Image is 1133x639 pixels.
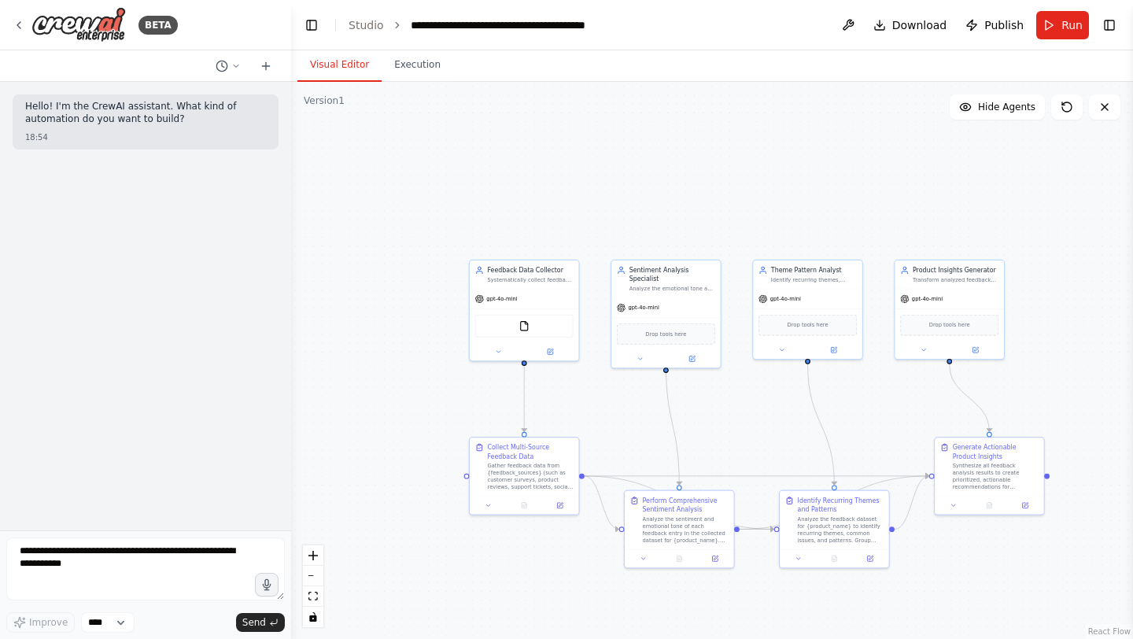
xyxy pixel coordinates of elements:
g: Edge from 57c44439-bfdb-4048-823f-dbbdf162492a to 17ad44a8-acb2-40df-9d37-75e620503265 [803,364,839,486]
span: Send [242,616,266,629]
g: Edge from 7e76f286-7a40-4f67-9b74-87ca62b1cfcb to 5e4673ab-e1f7-4ab2-8c80-8fbb30476c94 [662,364,684,486]
span: gpt-4o-mini [912,295,943,302]
div: React Flow controls [303,545,323,627]
a: Studio [349,19,384,31]
button: Switch to previous chat [209,57,247,76]
div: Feedback Data Collector [487,266,573,275]
img: Logo [31,7,126,42]
button: Run [1036,11,1089,39]
div: Sentiment Analysis Specialist [629,266,715,284]
button: Execution [382,49,453,82]
span: Drop tools here [788,321,829,330]
div: Version 1 [304,94,345,107]
button: Send [236,613,285,632]
div: Generate Actionable Product Insights [953,443,1039,461]
button: zoom out [303,566,323,586]
button: Hide left sidebar [301,14,323,36]
span: Improve [29,616,68,629]
button: Hide Agents [950,94,1045,120]
button: No output available [971,500,1009,512]
div: Feedback Data CollectorSystematically collect feedback data from multiple sources including {feed... [469,260,580,361]
div: BETA [138,16,178,35]
button: zoom in [303,545,323,566]
button: Open in side panel [667,353,718,364]
div: Sentiment Analysis SpecialistAnalyze the emotional tone and sentiment of collected feedback data ... [611,260,722,369]
button: Open in side panel [854,553,885,564]
div: Theme Pattern Analyst [771,266,857,275]
div: Identify Recurring Themes and PatternsAnalyze the feedback dataset for {product_name} to identify... [779,490,890,569]
button: toggle interactivity [303,607,323,627]
a: React Flow attribution [1088,627,1131,636]
span: gpt-4o-mini [770,295,801,302]
div: Perform Comprehensive Sentiment AnalysisAnalyze the sentiment and emotional tone of each feedback... [624,490,735,569]
button: Start a new chat [253,57,279,76]
button: No output available [505,500,543,512]
img: FileReadTool [519,321,530,332]
g: Edge from f8de5d99-9f1f-4b68-9d1b-3d36bb9c10fd to 5e4673ab-e1f7-4ab2-8c80-8fbb30476c94 [585,471,619,534]
div: Identify recurring themes, patterns, and topics in feedback data for {product_name}, clustering s... [771,276,857,283]
span: Drop tools here [929,321,970,330]
button: Show right sidebar [1098,14,1120,36]
div: Generate Actionable Product InsightsSynthesize all feedback analysis results to create prioritize... [934,437,1045,515]
p: Hello! I'm the CrewAI assistant. What kind of automation do you want to build? [25,101,266,125]
div: Systematically collect feedback data from multiple sources including {feedback_sources} and compi... [487,276,573,283]
button: Download [867,11,954,39]
span: Publish [984,17,1024,33]
span: Run [1061,17,1083,33]
div: Collect Multi-Source Feedback Data [487,443,573,461]
g: Edge from 17ad44a8-acb2-40df-9d37-75e620503265 to 8c0d670c-a34c-4280-9523-f37618263e95 [895,471,929,534]
span: Drop tools here [645,330,686,338]
button: Open in side panel [699,553,730,564]
div: Analyze the feedback dataset for {product_name} to identify recurring themes, common issues, and ... [798,515,884,544]
button: Open in side panel [525,346,575,357]
div: Identify Recurring Themes and Patterns [798,497,884,515]
g: Edge from f6257d36-fcfc-4808-8620-74d7aa594753 to 8c0d670c-a34c-4280-9523-f37618263e95 [945,364,994,432]
button: Open in side panel [950,345,1001,356]
span: gpt-4o-mini [629,305,659,312]
button: Improve [6,612,75,633]
button: Open in side panel [544,500,575,512]
button: No output available [816,553,854,564]
button: Click to speak your automation idea [255,573,279,597]
g: Edge from 5e4673ab-e1f7-4ab2-8c80-8fbb30476c94 to 17ad44a8-acb2-40df-9d37-75e620503265 [740,525,774,534]
div: Perform Comprehensive Sentiment Analysis [643,497,729,515]
div: Collect Multi-Source Feedback DataGather feedback data from {feedback_sources} (such as customer ... [469,437,580,515]
div: Theme Pattern AnalystIdentify recurring themes, patterns, and topics in feedback data for {produc... [752,260,863,360]
button: Visual Editor [297,49,382,82]
div: Synthesize all feedback analysis results to create prioritized, actionable recommendations for {p... [953,463,1039,491]
nav: breadcrumb [349,17,585,33]
span: Download [892,17,947,33]
button: No output available [660,553,698,564]
div: 18:54 [25,131,266,143]
button: Open in side panel [1009,500,1040,512]
div: Product Insights Generator [913,266,998,275]
g: Edge from f8de5d99-9f1f-4b68-9d1b-3d36bb9c10fd to 8c0d670c-a34c-4280-9523-f37618263e95 [585,471,929,480]
span: Hide Agents [978,101,1035,113]
span: gpt-4o-mini [486,295,517,302]
div: Gather feedback data from {feedback_sources} (such as customer surveys, product reviews, support ... [487,463,573,491]
div: Transform analyzed feedback data into concrete, prioritized, and actionable product improvement r... [913,276,998,283]
button: Publish [959,11,1030,39]
div: Analyze the sentiment and emotional tone of each feedback entry in the collected dataset for {pro... [643,515,729,544]
button: Open in side panel [809,345,859,356]
div: Product Insights GeneratorTransform analyzed feedback data into concrete, prioritized, and action... [894,260,1005,360]
g: Edge from d492f1aa-f4ba-4814-aa88-0aa58f1d66a6 to f8de5d99-9f1f-4b68-9d1b-3d36bb9c10fd [520,366,529,432]
div: Analyze the emotional tone and sentiment of collected feedback data for {product_name}, categoriz... [629,286,715,293]
button: fit view [303,586,323,607]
